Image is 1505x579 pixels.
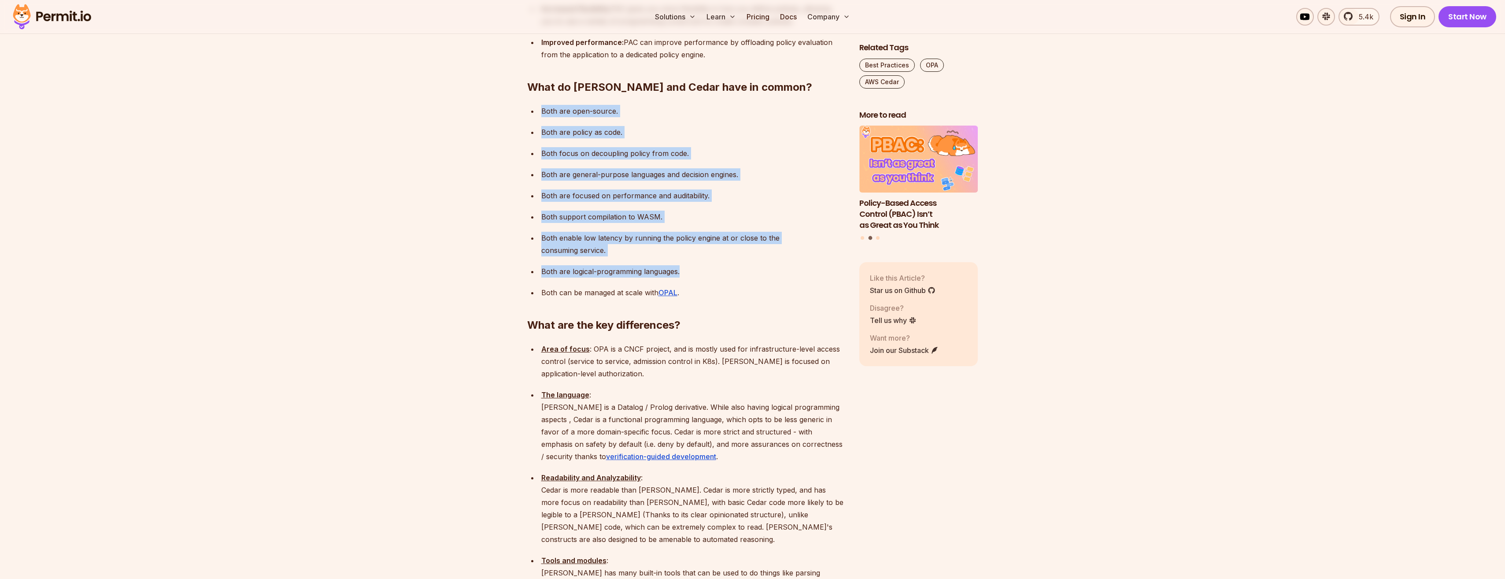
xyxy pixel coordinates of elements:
[859,126,978,231] li: 2 of 3
[1438,6,1496,27] a: Start Now
[1339,8,1379,26] a: 5.4k
[859,126,978,193] img: Policy-Based Access Control (PBAC) Isn’t as Great as You Think
[870,315,917,326] a: Tell us why
[870,345,939,356] a: Join our Substack
[541,345,590,353] strong: Area of focus
[777,8,800,26] a: Docs
[870,285,936,296] a: Star us on Github
[541,168,845,181] p: Both are general-purpose languages and decision engines.
[859,126,978,231] a: Policy-Based Access Control (PBAC) Isn’t as Great as You ThinkPolicy-Based Access Control (PBAC) ...
[859,59,915,72] a: Best Practices
[859,126,978,241] div: Posts
[541,147,845,160] p: Both focus on decoupling policy from code.
[658,288,677,297] a: OPAL
[541,389,845,463] p: : [PERSON_NAME] is a Datalog / Prolog derivative. While also having logical programming aspects ,...
[527,45,845,94] h2: What do [PERSON_NAME] and Cedar have in common?
[868,236,872,240] button: Go to slide 2
[541,232,845,256] p: Both enable low latency by running the policy engine at or close to the consuming service.
[1353,11,1373,22] span: 5.4k
[870,303,917,313] p: Disagree?
[541,265,845,278] p: Both are logical-programming languages.
[606,452,716,461] a: verification-guided development
[9,2,95,32] img: Permit logo
[1390,6,1435,27] a: Sign In
[876,236,880,240] button: Go to slide 3
[541,471,845,546] p: : Cedar is more readable than [PERSON_NAME]. Cedar is more strictly typed, and has more focus on ...
[920,59,944,72] a: OPA
[541,211,845,223] p: Both support compilation to WASM.
[861,236,864,240] button: Go to slide 1
[651,8,699,26] button: Solutions
[541,473,641,482] strong: Readability and Analyzability
[541,36,845,61] p: PAC can improve performance by offloading policy evaluation from the application to a dedicated p...
[541,390,589,399] strong: The language
[541,343,845,380] p: : OPA is a CNCF project, and is mostly used for infrastructure-level access control (service to s...
[541,38,624,47] strong: Improved performance:
[859,42,978,53] h2: Related Tags
[541,286,845,299] p: Both can be managed at scale with .
[541,189,845,202] p: Both are focused on performance and auditability.
[859,75,905,89] a: AWS Cedar
[870,333,939,343] p: Want more?
[527,283,845,332] h2: What are the key differences?
[541,556,606,565] strong: Tools and modules
[870,273,936,283] p: Like this Article?
[804,8,854,26] button: Company
[541,105,845,117] p: Both are open-source.
[743,8,773,26] a: Pricing
[541,126,845,138] p: Both are policy as code.
[859,198,978,230] h3: Policy-Based Access Control (PBAC) Isn’t as Great as You Think
[859,110,978,121] h2: More to read
[703,8,740,26] button: Learn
